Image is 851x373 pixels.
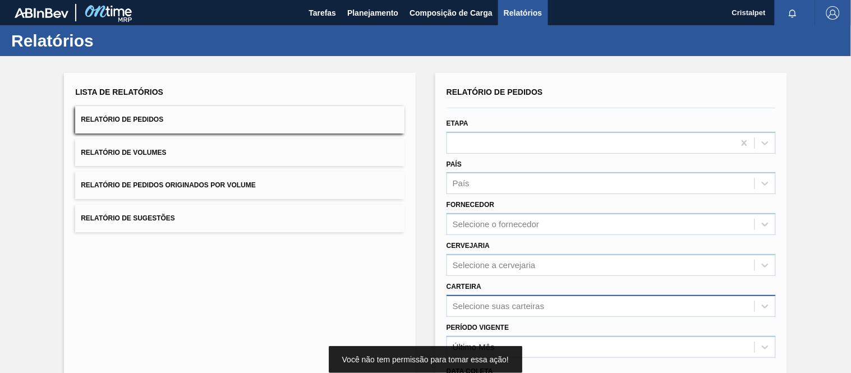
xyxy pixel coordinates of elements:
[447,242,490,250] label: Cervejaria
[81,149,166,156] span: Relatório de Volumes
[75,172,404,199] button: Relatório de Pedidos Originados por Volume
[410,6,493,20] span: Composição de Carga
[826,6,840,20] img: Logout
[81,181,256,189] span: Relatório de Pedidos Originados por Volume
[342,355,509,364] span: Você não tem permissão para tomar essa ação!
[347,6,398,20] span: Planejamento
[81,116,163,123] span: Relatório de Pedidos
[75,139,404,167] button: Relatório de Volumes
[775,5,811,21] button: Notificações
[75,106,404,133] button: Relatório de Pedidos
[453,179,470,188] div: País
[447,324,509,331] label: Período Vigente
[11,34,210,47] h1: Relatórios
[453,301,544,311] div: Selecione suas carteiras
[453,260,536,270] div: Selecione a cervejaria
[447,88,543,96] span: Relatório de Pedidos
[447,160,462,168] label: País
[309,6,336,20] span: Tarefas
[75,88,163,96] span: Lista de Relatórios
[447,119,468,127] label: Etapa
[453,342,495,352] div: Último Mês
[447,201,494,209] label: Fornecedor
[15,8,68,18] img: TNhmsLtSVTkK8tSr43FrP2fwEKptu5GPRR3wAAAABJRU5ErkJggg==
[447,283,481,291] label: Carteira
[81,214,175,222] span: Relatório de Sugestões
[453,220,539,229] div: Selecione o fornecedor
[504,6,542,20] span: Relatórios
[75,205,404,232] button: Relatório de Sugestões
